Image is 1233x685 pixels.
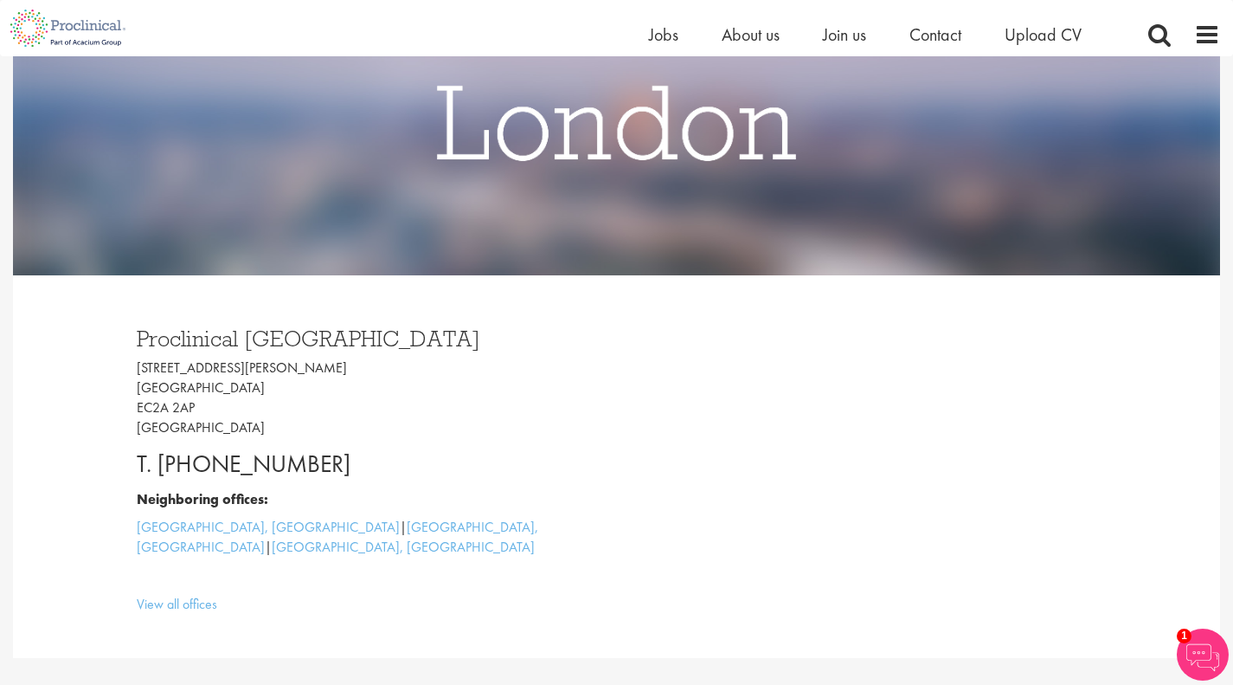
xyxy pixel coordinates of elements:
[823,23,866,46] a: Join us
[1177,629,1191,643] span: 1
[137,518,400,536] a: [GEOGRAPHIC_DATA], [GEOGRAPHIC_DATA]
[137,359,604,437] p: [STREET_ADDRESS][PERSON_NAME] [GEOGRAPHIC_DATA] EC2A 2AP [GEOGRAPHIC_DATA]
[1005,23,1082,46] a: Upload CV
[137,447,604,481] p: T. [PHONE_NUMBER]
[137,518,538,556] a: [GEOGRAPHIC_DATA], [GEOGRAPHIC_DATA]
[272,538,535,556] a: [GEOGRAPHIC_DATA], [GEOGRAPHIC_DATA]
[137,327,604,350] h3: Proclinical [GEOGRAPHIC_DATA]
[909,23,961,46] a: Contact
[722,23,780,46] a: About us
[137,595,217,613] a: View all offices
[649,23,678,46] a: Jobs
[137,518,604,558] p: | |
[137,490,268,508] b: Neighboring offices:
[1177,629,1229,681] img: Chatbot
